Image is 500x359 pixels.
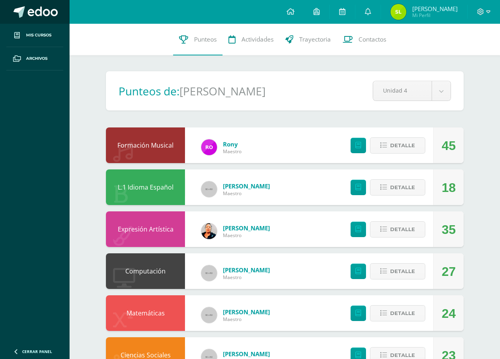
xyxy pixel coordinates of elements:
[223,224,270,232] span: [PERSON_NAME]
[194,35,217,44] span: Punteos
[390,180,415,195] span: Detalle
[412,12,458,19] span: Mi Perfil
[370,221,425,237] button: Detalle
[223,308,270,316] span: [PERSON_NAME]
[391,4,406,20] img: 33177dedb9c015e9fb844d0f067e2225.png
[383,81,422,100] span: Unidad 4
[442,212,456,247] div: 35
[370,179,425,196] button: Detalle
[390,306,415,321] span: Detalle
[223,140,242,148] span: Rony
[223,148,242,155] span: Maestro
[26,55,47,62] span: Archivos
[358,35,386,44] span: Contactos
[223,350,270,358] span: [PERSON_NAME]
[390,222,415,237] span: Detalle
[223,266,270,274] span: [PERSON_NAME]
[279,24,337,55] a: Trayectoria
[223,316,270,323] span: Maestro
[373,81,451,101] a: Unidad 4
[106,127,185,163] div: Formación Musical
[390,138,415,153] span: Detalle
[370,305,425,321] button: Detalle
[370,263,425,279] button: Detalle
[442,296,456,331] div: 24
[223,274,270,281] span: Maestro
[223,232,270,239] span: Maestro
[442,170,456,205] div: 18
[179,84,266,99] h1: [PERSON_NAME]
[442,128,456,163] div: 45
[119,84,179,99] h1: Punteos de:
[370,137,425,154] button: Detalle
[223,190,270,197] span: Maestro
[106,211,185,247] div: Expresión Artística
[390,264,415,279] span: Detalle
[6,47,63,70] a: Archivos
[223,24,279,55] a: Actividades
[442,254,456,289] div: 27
[201,307,217,323] img: 60x60
[22,349,52,354] span: Cerrar panel
[412,5,458,13] span: [PERSON_NAME]
[106,253,185,289] div: Computación
[26,32,51,38] span: Mis cursos
[201,139,217,155] img: 1372173d9c36a2fec6213f9422fd5266.png
[106,169,185,205] div: L.1 Idioma Español
[106,295,185,331] div: Matemáticas
[223,182,270,190] span: [PERSON_NAME]
[242,35,274,44] span: Actividades
[173,24,223,55] a: Punteos
[201,223,217,239] img: ffe39e75f843746d97afd4c168d281f7.png
[201,265,217,281] img: 60x60
[299,35,331,44] span: Trayectoria
[6,24,63,47] a: Mis cursos
[337,24,392,55] a: Contactos
[201,181,217,197] img: 60x60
